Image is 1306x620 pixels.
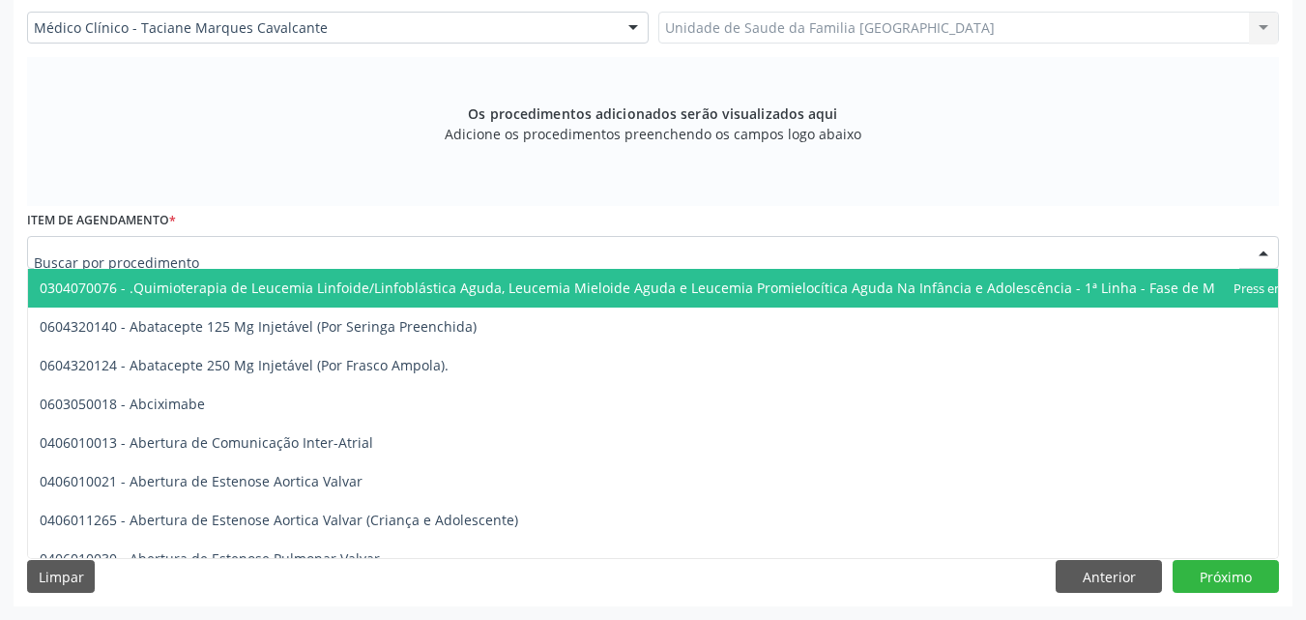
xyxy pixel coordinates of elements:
span: 0406011265 - Abertura de Estenose Aortica Valvar (Criança e Adolescente) [40,511,518,529]
span: 0604320140 - Abatacepte 125 Mg Injetável (Por Seringa Preenchida) [40,317,477,336]
input: Buscar por procedimento [34,243,1239,281]
button: Anterior [1056,560,1162,593]
span: 0406010021 - Abertura de Estenose Aortica Valvar [40,472,363,490]
span: 0603050018 - Abciximabe [40,395,205,413]
span: Os procedimentos adicionados serão visualizados aqui [468,103,837,124]
button: Próximo [1173,560,1279,593]
span: Adicione os procedimentos preenchendo os campos logo abaixo [445,124,861,144]
span: Médico Clínico - Taciane Marques Cavalcante [34,18,609,38]
label: Item de agendamento [27,206,176,236]
span: 0406010030 - Abertura de Estenose Pulmonar Valvar [40,549,380,568]
span: 0604320124 - Abatacepte 250 Mg Injetável (Por Frasco Ampola). [40,356,449,374]
span: 0304070076 - .Quimioterapia de Leucemia Linfoide/Linfoblástica Aguda, Leucemia Mieloide Aguda e L... [40,279,1284,297]
span: 0406010013 - Abertura de Comunicação Inter-Atrial [40,433,373,452]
